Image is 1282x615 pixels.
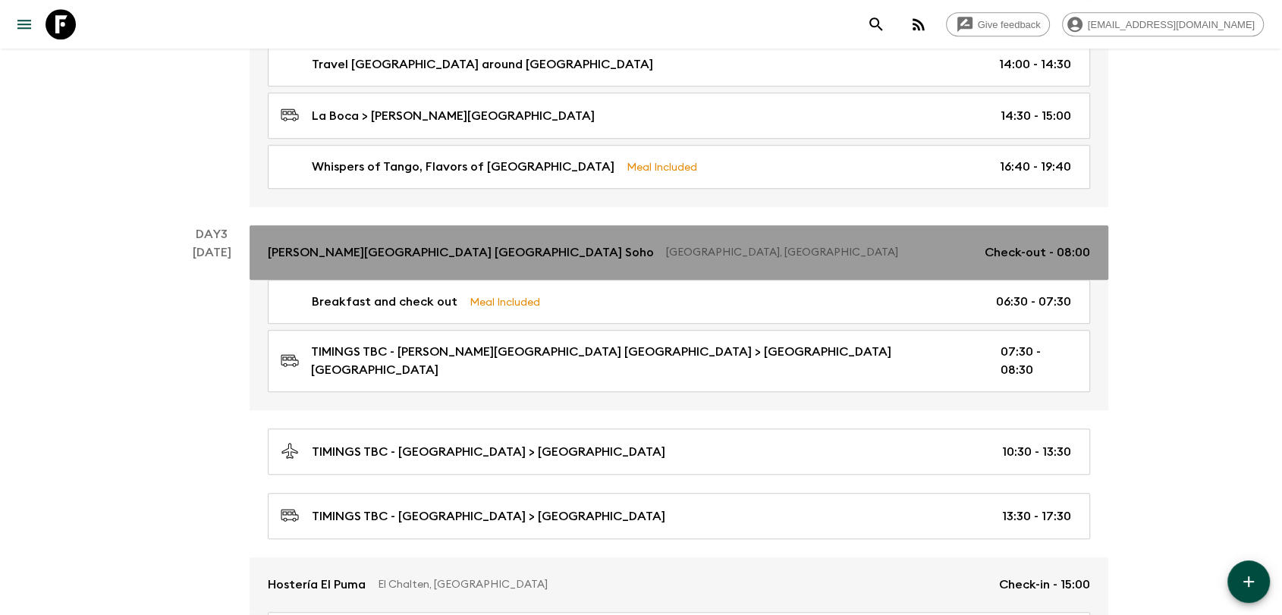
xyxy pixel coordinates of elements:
[1001,107,1071,125] p: 14:30 - 15:00
[985,243,1090,262] p: Check-out - 08:00
[9,9,39,39] button: menu
[268,145,1090,189] a: Whispers of Tango, Flavors of [GEOGRAPHIC_DATA]Meal Included16:40 - 19:40
[174,225,250,243] p: Day 3
[268,280,1090,324] a: Breakfast and check outMeal Included06:30 - 07:30
[861,9,891,39] button: search adventures
[268,428,1090,475] a: TIMINGS TBC - [GEOGRAPHIC_DATA] > [GEOGRAPHIC_DATA]10:30 - 13:30
[250,557,1108,612] a: Hostería El PumaEl Chalten, [GEOGRAPHIC_DATA]Check-in - 15:00
[312,55,653,74] p: Travel [GEOGRAPHIC_DATA] around [GEOGRAPHIC_DATA]
[312,158,614,176] p: Whispers of Tango, Flavors of [GEOGRAPHIC_DATA]
[1079,19,1263,30] span: [EMAIL_ADDRESS][DOMAIN_NAME]
[312,107,595,125] p: La Boca > [PERSON_NAME][GEOGRAPHIC_DATA]
[999,576,1090,594] p: Check-in - 15:00
[268,243,654,262] p: [PERSON_NAME][GEOGRAPHIC_DATA] [GEOGRAPHIC_DATA] Soho
[312,443,665,461] p: TIMINGS TBC - [GEOGRAPHIC_DATA] > [GEOGRAPHIC_DATA]
[268,576,366,594] p: Hostería El Puma
[250,225,1108,280] a: [PERSON_NAME][GEOGRAPHIC_DATA] [GEOGRAPHIC_DATA] Soho[GEOGRAPHIC_DATA], [GEOGRAPHIC_DATA]Check-ou...
[312,507,665,526] p: TIMINGS TBC - [GEOGRAPHIC_DATA] > [GEOGRAPHIC_DATA]
[969,19,1049,30] span: Give feedback
[470,293,540,310] p: Meal Included
[378,577,987,592] p: El Chalten, [GEOGRAPHIC_DATA]
[996,293,1071,311] p: 06:30 - 07:30
[666,245,972,260] p: [GEOGRAPHIC_DATA], [GEOGRAPHIC_DATA]
[1062,12,1264,36] div: [EMAIL_ADDRESS][DOMAIN_NAME]
[268,330,1090,392] a: TIMINGS TBC - [PERSON_NAME][GEOGRAPHIC_DATA] [GEOGRAPHIC_DATA] > [GEOGRAPHIC_DATA] [GEOGRAPHIC_DA...
[1000,343,1071,379] p: 07:30 - 08:30
[946,12,1050,36] a: Give feedback
[1002,443,1071,461] p: 10:30 - 13:30
[1002,507,1071,526] p: 13:30 - 17:30
[999,55,1071,74] p: 14:00 - 14:30
[268,42,1090,86] a: Travel [GEOGRAPHIC_DATA] around [GEOGRAPHIC_DATA]14:00 - 14:30
[627,158,697,175] p: Meal Included
[268,93,1090,139] a: La Boca > [PERSON_NAME][GEOGRAPHIC_DATA]14:30 - 15:00
[312,293,457,311] p: Breakfast and check out
[268,493,1090,539] a: TIMINGS TBC - [GEOGRAPHIC_DATA] > [GEOGRAPHIC_DATA]13:30 - 17:30
[311,343,976,379] p: TIMINGS TBC - [PERSON_NAME][GEOGRAPHIC_DATA] [GEOGRAPHIC_DATA] > [GEOGRAPHIC_DATA] [GEOGRAPHIC_DATA]
[1000,158,1071,176] p: 16:40 - 19:40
